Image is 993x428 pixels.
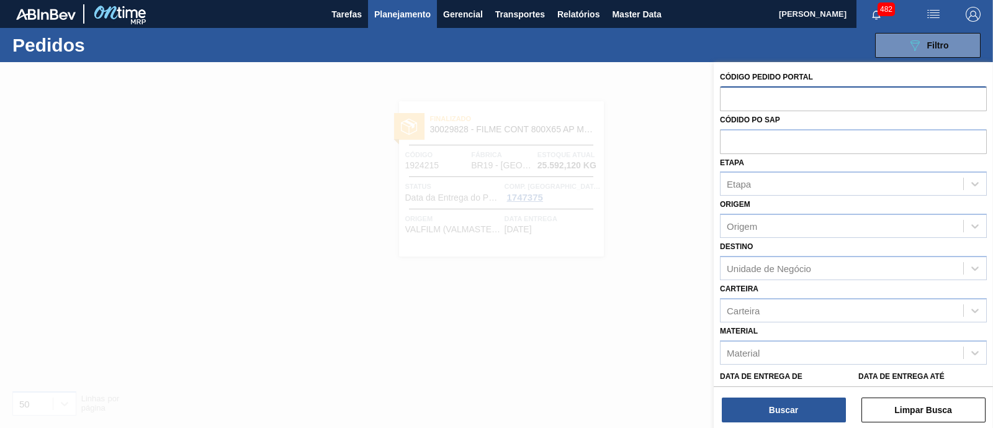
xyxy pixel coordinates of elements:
span: Gerencial [443,7,483,22]
span: Master Data [612,7,661,22]
span: Transportes [495,7,545,22]
div: Origem [727,221,757,232]
label: Carteira [720,285,758,293]
img: TNhmsLtSVTkK8tSr43FrP2fwEKptu5GPRR3wAAAABJRU5ErkJggg== [16,9,76,20]
label: Etapa [720,158,744,167]
label: Códido PO SAP [720,116,780,124]
div: Carteira [727,305,760,316]
label: Origem [720,200,750,209]
button: Filtro [875,33,981,58]
span: 482 [878,2,895,16]
div: Unidade de Negócio [727,263,811,273]
div: Material [727,347,760,358]
span: Tarefas [331,7,362,22]
span: Filtro [927,40,949,50]
h1: Pedidos [12,38,192,52]
label: Destino [720,242,753,251]
img: Logout [966,7,981,22]
label: Data de Entrega de [720,372,802,381]
div: Etapa [727,179,751,189]
label: Data de Entrega até [858,372,945,381]
label: Material [720,327,758,335]
button: Notificações [856,6,896,23]
span: Planejamento [374,7,431,22]
img: userActions [926,7,941,22]
span: Relatórios [557,7,600,22]
label: Código Pedido Portal [720,73,813,81]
